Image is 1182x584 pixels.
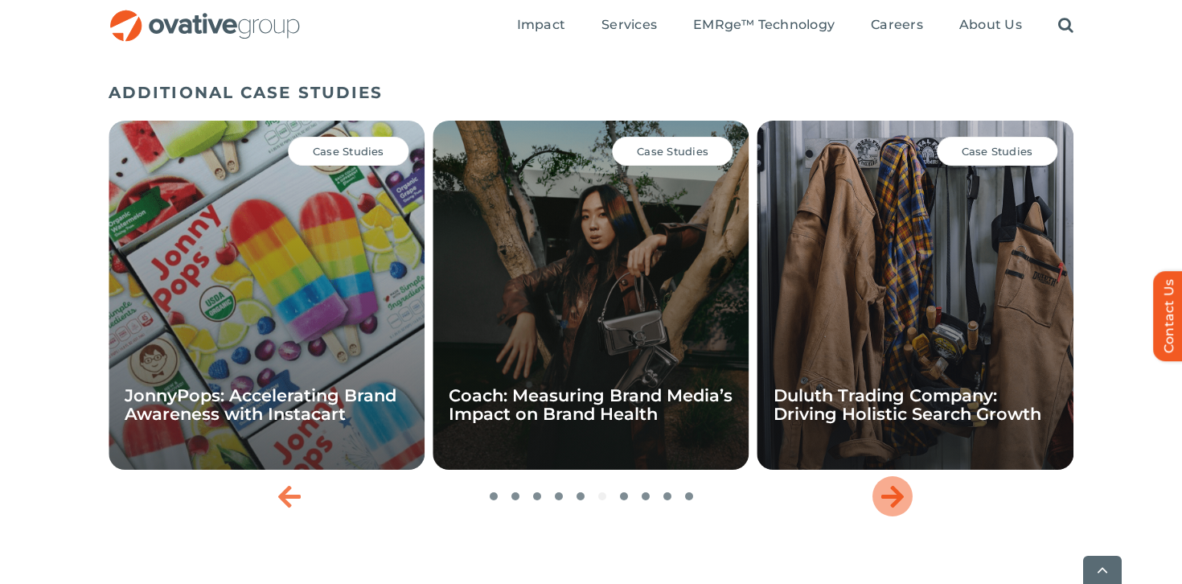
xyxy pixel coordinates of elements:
span: Go to slide 8 [642,492,650,500]
a: EMRge™ Technology [693,17,835,35]
a: Duluth Trading Company: Driving Holistic Search Growth [774,385,1041,424]
span: Go to slide 5 [577,492,585,500]
span: Go to slide 3 [533,492,541,500]
span: Go to slide 1 [490,492,498,500]
a: Services [601,17,657,35]
a: Impact [517,17,565,35]
span: Go to slide 6 [598,492,606,500]
span: EMRge™ Technology [693,17,835,33]
span: Go to slide 10 [685,492,693,500]
a: JonnyPops: Accelerating Brand Awareness with Instacart [125,385,396,424]
div: 7 / 10 [433,121,749,470]
div: 8 / 10 [757,121,1073,470]
div: Next slide [872,476,913,516]
div: Previous slide [269,476,310,516]
a: OG_Full_horizontal_RGB [109,8,302,23]
div: 6 / 10 [109,121,425,470]
h5: ADDITIONAL CASE STUDIES [109,83,1073,102]
span: About Us [959,17,1022,33]
span: Services [601,17,657,33]
span: Impact [517,17,565,33]
a: Careers [871,17,923,35]
span: Go to slide 9 [663,492,671,500]
span: Go to slide 2 [511,492,519,500]
span: Careers [871,17,923,33]
a: Search [1058,17,1073,35]
a: About Us [959,17,1022,35]
span: Go to slide 4 [555,492,563,500]
a: Coach: Measuring Brand Media’s Impact on Brand Health [449,385,733,424]
span: Go to slide 7 [620,492,628,500]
